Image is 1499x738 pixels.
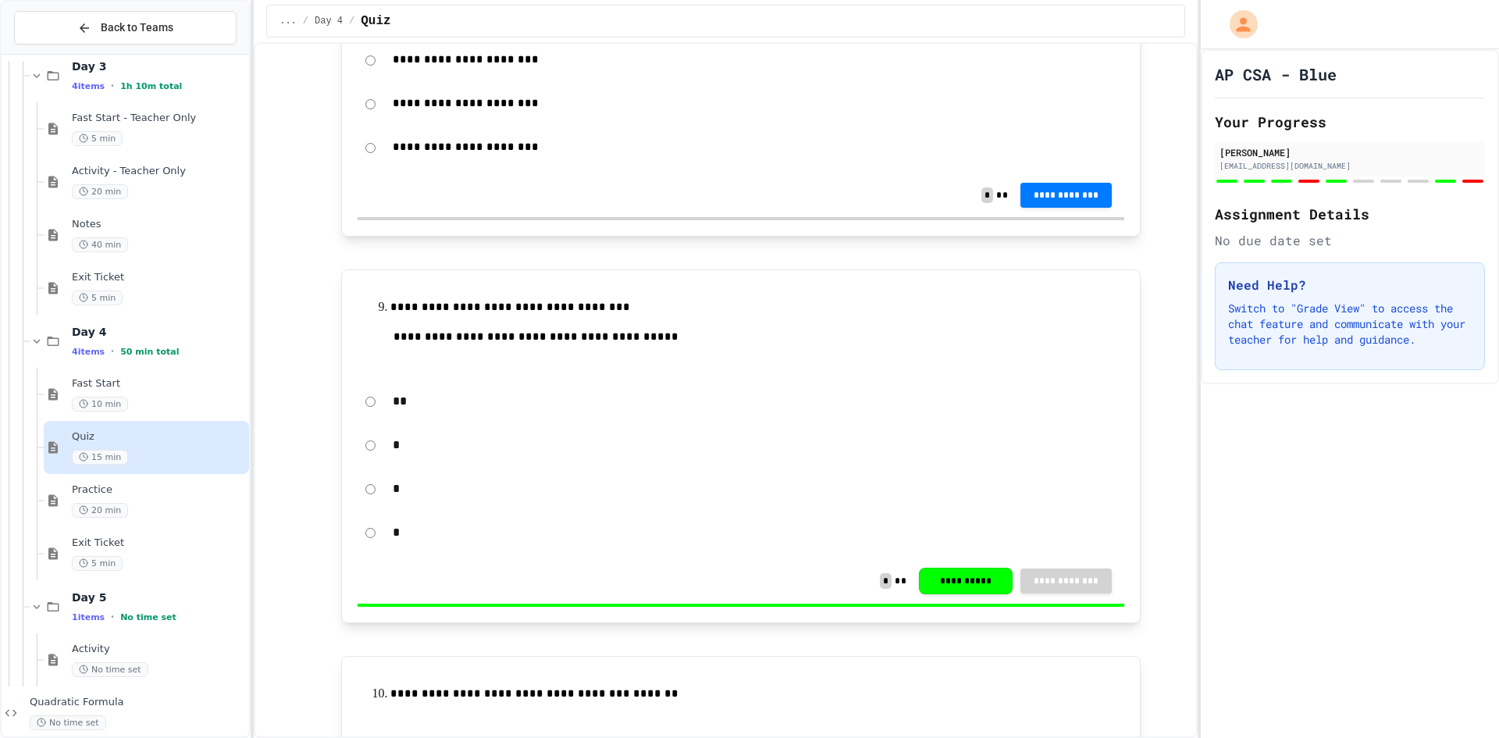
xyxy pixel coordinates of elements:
[72,662,148,677] span: No time set
[72,537,246,550] span: Exit Ticket
[1228,301,1472,348] p: Switch to "Grade View" to access the chat feature and communicate with your teacher for help and ...
[111,345,114,358] span: •
[30,696,246,709] span: Quadratic Formula
[72,503,128,518] span: 20 min
[72,377,246,390] span: Fast Start
[72,325,246,339] span: Day 4
[72,184,128,199] span: 20 min
[72,612,105,622] span: 1 items
[72,112,246,125] span: Fast Start - Teacher Only
[1215,203,1485,225] h2: Assignment Details
[349,15,354,27] span: /
[111,80,114,92] span: •
[30,715,106,730] span: No time set
[72,81,105,91] span: 4 items
[72,397,128,412] span: 10 min
[1219,160,1480,172] div: [EMAIL_ADDRESS][DOMAIN_NAME]
[120,81,182,91] span: 1h 10m total
[72,237,128,252] span: 40 min
[1213,6,1262,42] div: My Account
[72,59,246,73] span: Day 3
[72,271,246,284] span: Exit Ticket
[72,450,128,465] span: 15 min
[120,612,176,622] span: No time set
[72,131,123,146] span: 5 min
[1215,63,1337,85] h1: AP CSA - Blue
[111,611,114,623] span: •
[72,218,246,231] span: Notes
[101,20,173,36] span: Back to Teams
[280,15,297,27] span: ...
[72,430,246,444] span: Quiz
[72,165,246,178] span: Activity - Teacher Only
[303,15,308,27] span: /
[72,347,105,357] span: 4 items
[1219,145,1480,159] div: [PERSON_NAME]
[120,347,179,357] span: 50 min total
[1215,231,1485,250] div: No due date set
[1228,276,1472,294] h3: Need Help?
[72,556,123,571] span: 5 min
[72,291,123,305] span: 5 min
[72,590,246,604] span: Day 5
[1215,111,1485,133] h2: Your Progress
[72,483,246,497] span: Practice
[361,12,390,30] span: Quiz
[72,643,246,656] span: Activity
[315,15,343,27] span: Day 4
